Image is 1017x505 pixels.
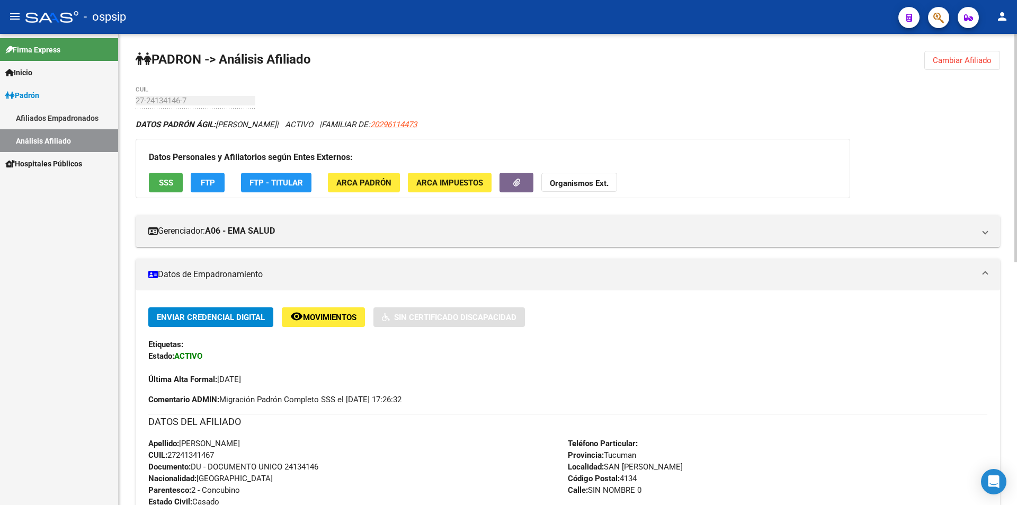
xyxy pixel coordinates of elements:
button: Sin Certificado Discapacidad [373,307,525,327]
strong: Parentesco: [148,485,191,495]
span: [DATE] [148,375,241,384]
span: Movimientos [303,313,356,322]
span: DU - DOCUMENTO UNICO 24134146 [148,462,318,472]
strong: CUIL: [148,450,167,460]
span: [PERSON_NAME] [136,120,276,129]
strong: Calle: [568,485,588,495]
span: [PERSON_NAME] [148,439,240,448]
h3: DATOS DEL AFILIADO [148,414,987,429]
button: ARCA Padrón [328,173,400,192]
span: [GEOGRAPHIC_DATA] [148,474,273,483]
strong: Apellido: [148,439,179,448]
span: Tucuman [568,450,636,460]
mat-icon: remove_red_eye [290,310,303,323]
strong: Provincia: [568,450,604,460]
button: Organismos Ext. [541,173,617,192]
button: ARCA Impuestos [408,173,492,192]
span: SSS [159,178,173,188]
strong: Teléfono Particular: [568,439,638,448]
strong: Documento: [148,462,191,472]
span: Firma Express [5,44,60,56]
mat-panel-title: Datos de Empadronamiento [148,269,975,280]
span: Hospitales Públicos [5,158,82,170]
button: Cambiar Afiliado [924,51,1000,70]
mat-expansion-panel-header: Datos de Empadronamiento [136,259,1000,290]
strong: Código Postal: [568,474,620,483]
strong: Última Alta Formal: [148,375,217,384]
strong: Localidad: [568,462,604,472]
button: Movimientos [282,307,365,327]
strong: Organismos Ext. [550,179,609,188]
span: Sin Certificado Discapacidad [394,313,516,322]
span: 20296114473 [370,120,417,129]
h3: Datos Personales y Afiliatorios según Entes Externos: [149,150,837,165]
button: Enviar Credencial Digital [148,307,273,327]
span: Migración Padrón Completo SSS el [DATE] 17:26:32 [148,394,402,405]
mat-icon: person [996,10,1009,23]
span: Enviar Credencial Digital [157,313,265,322]
strong: A06 - EMA SALUD [205,225,275,237]
span: 2 - Concubino [148,485,240,495]
i: | ACTIVO | [136,120,417,129]
strong: Nacionalidad: [148,474,197,483]
strong: ACTIVO [174,351,202,361]
strong: Estado: [148,351,174,361]
mat-icon: menu [8,10,21,23]
strong: PADRON -> Análisis Afiliado [136,52,311,67]
span: SAN [PERSON_NAME] [568,462,683,472]
span: FTP [201,178,215,188]
span: ARCA Impuestos [416,178,483,188]
span: Cambiar Afiliado [933,56,992,65]
span: 27241341467 [148,450,214,460]
mat-panel-title: Gerenciador: [148,225,975,237]
strong: DATOS PADRÓN ÁGIL: [136,120,216,129]
span: SIN NOMBRE 0 [568,485,641,495]
span: Padrón [5,90,39,101]
strong: Etiquetas: [148,340,183,349]
span: - ospsip [84,5,126,29]
button: SSS [149,173,183,192]
mat-expansion-panel-header: Gerenciador:A06 - EMA SALUD [136,215,1000,247]
span: FTP - Titular [249,178,303,188]
span: FAMILIAR DE: [322,120,417,129]
div: Open Intercom Messenger [981,469,1006,494]
span: Inicio [5,67,32,78]
span: 4134 [568,474,637,483]
button: FTP [191,173,225,192]
button: FTP - Titular [241,173,311,192]
span: ARCA Padrón [336,178,391,188]
strong: Comentario ADMIN: [148,395,219,404]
